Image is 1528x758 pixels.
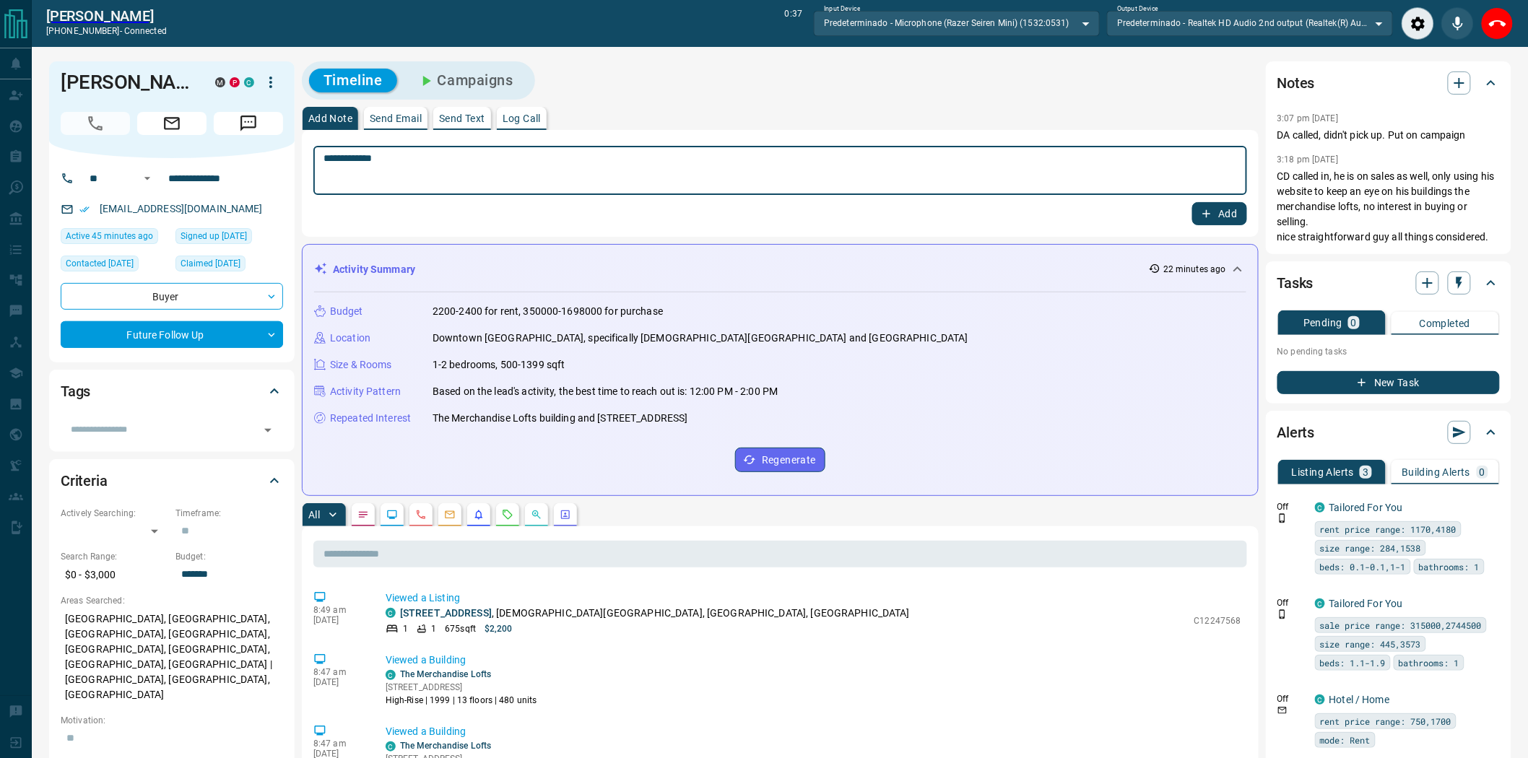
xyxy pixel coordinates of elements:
p: 22 minutes ago [1163,263,1226,276]
p: DA called, didn't pick up. Put on campaign [1277,128,1500,143]
div: mrloft.ca [215,77,225,87]
p: 0:37 [785,7,802,40]
p: Repeated Interest [330,411,411,426]
span: Call [61,112,130,135]
span: Contacted [DATE] [66,256,134,271]
p: Listing Alerts [1292,467,1355,477]
div: Tasks [1277,266,1500,300]
p: Timeframe: [175,507,283,520]
div: condos.ca [386,741,396,752]
p: [STREET_ADDRESS] [386,681,537,694]
p: 1 [403,622,408,635]
p: Pending [1303,318,1342,328]
p: Activity Pattern [330,384,401,399]
button: New Task [1277,371,1500,394]
p: Areas Searched: [61,594,283,607]
p: Add Note [308,113,352,123]
svg: Lead Browsing Activity [386,509,398,520]
div: Criteria [61,463,283,498]
p: [PHONE_NUMBER] - [46,25,167,38]
svg: Email [1277,705,1288,715]
p: , [DEMOGRAPHIC_DATA][GEOGRAPHIC_DATA], [GEOGRAPHIC_DATA], [GEOGRAPHIC_DATA] [400,606,910,621]
span: Message [214,112,283,135]
svg: Email Verified [79,204,90,214]
div: Buyer [61,283,283,310]
p: Downtown [GEOGRAPHIC_DATA], specifically [DEMOGRAPHIC_DATA][GEOGRAPHIC_DATA] and [GEOGRAPHIC_DATA] [433,331,968,346]
p: Log Call [503,113,541,123]
p: Completed [1420,318,1471,328]
div: condos.ca [386,670,396,680]
a: The Merchandise Lofts [400,741,491,751]
p: Search Range: [61,550,168,563]
span: Claimed [DATE] [181,256,240,271]
p: 8:47 am [313,739,364,749]
svg: Listing Alerts [473,509,485,520]
span: sale price range: 315000,2744500 [1320,618,1482,632]
h2: Notes [1277,71,1315,95]
span: size range: 284,1538 [1320,541,1421,555]
p: Motivation: [61,714,283,727]
button: Timeline [309,69,397,92]
div: Predeterminado - Realtek HD Audio 2nd output (Realtek(R) Audio) [1107,11,1393,35]
p: 3 [1363,467,1368,477]
p: 1-2 bedrooms, 500-1399 sqft [433,357,565,373]
div: condos.ca [1315,502,1325,513]
p: All [308,510,320,520]
button: Regenerate [735,448,825,472]
p: 1 [431,622,436,635]
a: Tailored For You [1329,598,1403,609]
button: Open [139,170,156,187]
p: Budget: [175,550,283,563]
svg: Calls [415,509,427,520]
a: Tailored For You [1329,502,1403,513]
p: C12247568 [1194,614,1241,627]
p: High-Rise | 1999 | 13 floors | 480 units [386,694,537,707]
p: Budget [330,304,363,319]
div: Mon Aug 18 2025 [61,228,168,248]
button: Add [1192,202,1247,225]
h2: Alerts [1277,421,1315,444]
p: 0 [1480,467,1485,477]
p: $2,200 [485,622,513,635]
span: Email [137,112,207,135]
p: No pending tasks [1277,341,1500,362]
a: [EMAIL_ADDRESS][DOMAIN_NAME] [100,203,263,214]
button: Open [258,420,278,440]
p: Size & Rooms [330,357,392,373]
p: 0 [1351,318,1357,328]
h2: Criteria [61,469,108,492]
span: Signed up [DATE] [181,229,247,243]
p: CD called in, he is on sales as well, only using his website to keep an eye on his buildings the ... [1277,169,1500,245]
span: mode: Rent [1320,733,1371,747]
p: Off [1277,500,1306,513]
p: Off [1277,596,1306,609]
h1: [PERSON_NAME] [61,71,194,94]
label: Input Device [824,4,861,14]
p: Off [1277,692,1306,705]
p: 3:07 pm [DATE] [1277,113,1339,123]
label: Output Device [1117,4,1158,14]
div: End Call [1481,7,1514,40]
a: Hotel / Home [1329,694,1390,705]
svg: Notes [357,509,369,520]
div: Tue Dec 10 2024 [175,256,283,276]
p: Send Email [370,113,422,123]
p: Based on the lead's activity, the best time to reach out is: 12:00 PM - 2:00 PM [433,384,778,399]
p: Location [330,331,370,346]
span: beds: 0.1-0.1,1-1 [1320,559,1406,574]
p: Viewed a Building [386,724,1241,739]
span: Active 45 minutes ago [66,229,153,243]
h2: Tasks [1277,271,1314,295]
a: [PERSON_NAME] [46,7,167,25]
span: beds: 1.1-1.9 [1320,655,1386,670]
p: Viewed a Building [386,653,1241,668]
div: Audio Settings [1402,7,1434,40]
p: [DATE] [313,615,364,625]
div: Mute [1441,7,1474,40]
a: [STREET_ADDRESS] [400,607,492,619]
p: $0 - $3,000 [61,563,168,587]
button: Campaigns [403,69,528,92]
div: condos.ca [386,608,396,618]
span: rent price range: 1170,4180 [1320,522,1457,536]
